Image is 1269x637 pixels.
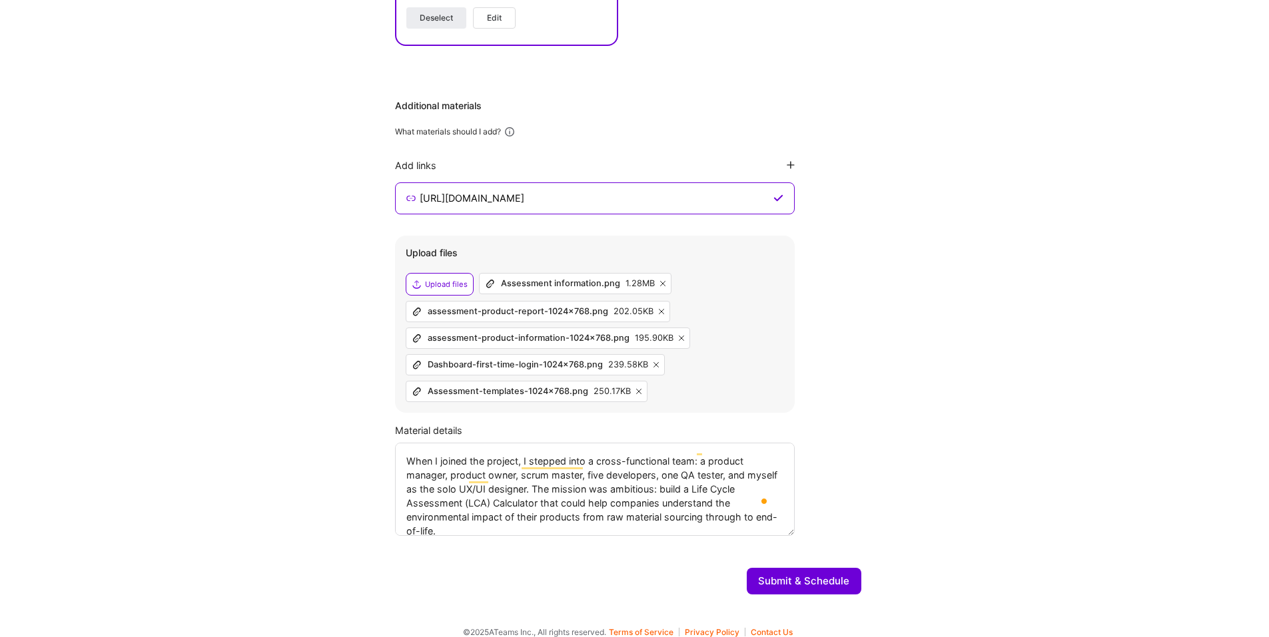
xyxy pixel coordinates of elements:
i: icon Close [660,281,665,286]
div: Material details [395,423,861,437]
i: icon CheckPurple [773,193,783,204]
i: icon Attachment [412,386,422,397]
div: Upload files [406,246,784,260]
input: Enter link [418,190,770,206]
div: 1.28MB [626,278,655,289]
span: Edit [487,12,502,24]
div: 195.90KB [635,333,673,343]
button: Terms of Service [609,628,679,636]
div: Assessment information.png [501,278,620,289]
i: icon Attachment [412,359,422,370]
span: Deselect [420,12,453,24]
div: 239.58KB [608,359,648,370]
textarea: To enrich screen reader interactions, please activate Accessibility in Grammarly extension settings [395,443,795,536]
button: Contact Us [751,628,793,636]
i: icon PlusBlackFlat [787,161,795,169]
div: Additional materials [395,99,861,112]
div: What materials should I add? [395,126,501,137]
div: 202.05KB [614,306,653,317]
div: Assessment-templates-1024x768.png [428,386,588,397]
i: icon Close [636,389,641,394]
i: icon Info [504,126,516,138]
div: Upload files [425,279,468,290]
i: icon Upload2 [412,279,422,290]
i: icon Attachment [412,333,422,343]
div: Dashboard-first-time-login-1024x768.png [428,359,603,370]
i: icon Close [653,362,659,367]
i: icon Close [679,335,684,341]
button: Privacy Policy [685,628,745,636]
i: icon Attachment [485,278,496,289]
button: Deselect [406,7,466,29]
i: icon LinkSecondary [406,193,416,204]
div: Add links [395,159,436,172]
div: 250.17KB [594,386,631,397]
button: Submit & Schedule [747,568,861,594]
button: Edit [473,7,516,29]
div: assessment-product-report-1024x768.png [428,306,608,317]
i: icon Attachment [412,306,422,317]
i: icon Close [659,309,664,314]
div: assessment-product-information-1024x768.png [428,333,630,343]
